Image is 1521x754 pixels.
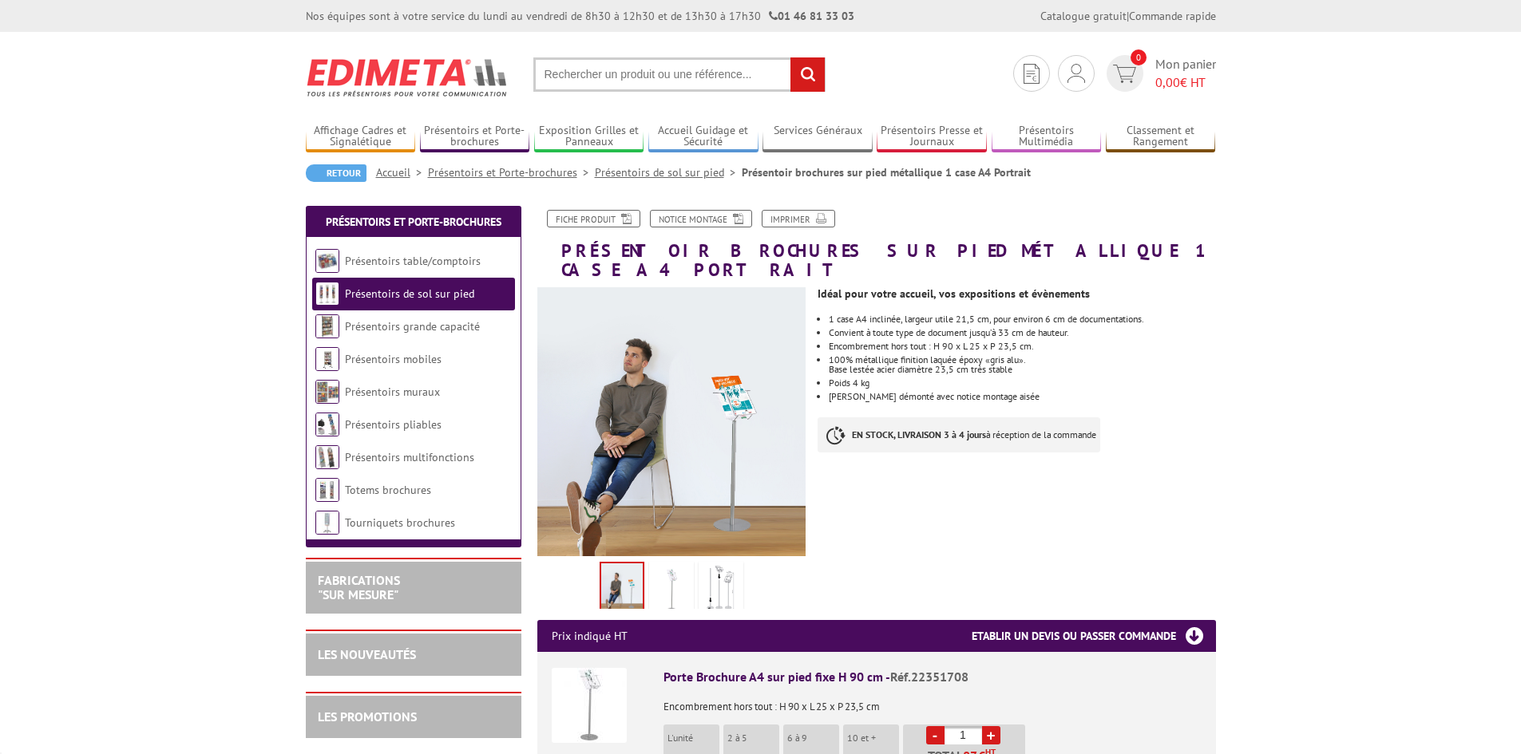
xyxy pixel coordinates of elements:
img: Totems brochures [315,478,339,502]
p: 10 et + [847,732,899,744]
h1: Présentoir brochures sur pied métallique 1 case A4 Portrait [525,210,1228,279]
div: Porte Brochure A4 sur pied fixe H 90 cm - [663,668,1202,686]
a: Tourniquets brochures [345,515,455,530]
a: Présentoirs et Porte-brochures [428,165,595,180]
strong: 01 46 81 33 03 [769,9,854,23]
img: devis rapide [1024,64,1040,84]
p: à réception de la commande [818,417,1100,452]
img: Porte Brochure A4 sur pied fixe H 90 cm [552,668,627,743]
span: 0 [1131,49,1147,65]
span: Mon panier [1155,55,1216,92]
a: Imprimer [762,210,835,227]
strong: Idéal pour votre accueil, vos expositions et évènements [818,286,1090,301]
a: Accueil [376,165,428,180]
img: Présentoirs multifonctions [315,445,339,469]
a: Exposition Grilles et Panneaux [534,124,644,150]
li: Encombrement hors tout : H 90 x L 25 x P 23,5 cm. [829,341,1215,351]
img: porte_brochure_a4_sur_pied_fixe_h90cm_22351708_mise_en_scene.jpg [537,287,806,556]
li: [PERSON_NAME] démonté avec notice montage aisée [829,392,1215,401]
a: Présentoirs de sol sur pied [595,165,742,180]
a: FABRICATIONS"Sur Mesure" [318,572,400,602]
img: porte_brochure_a4_sur_pied_fixe_h90cm_22351708_mise_en_scene.jpg [601,563,643,613]
a: Notice Montage [650,210,752,227]
img: devis rapide [1113,65,1136,83]
img: Présentoirs muraux [315,380,339,404]
a: Accueil Guidage et Sécurité [648,124,759,150]
img: Présentoirs pliables [315,413,339,436]
a: Retour [306,164,366,182]
a: Totems brochures [345,483,431,497]
p: 2 à 5 [727,732,779,744]
a: Affichage Cadres et Signalétique [306,124,416,150]
a: - [926,726,945,744]
img: Présentoirs mobiles [315,347,339,371]
a: Fiche produit [547,210,640,227]
a: Présentoirs muraux [345,385,440,399]
img: devis rapide [1067,64,1085,83]
p: Prix indiqué HT [552,620,628,652]
img: 22351708_dessin.jpg [702,565,740,614]
a: Commande rapide [1129,9,1216,23]
h3: Etablir un devis ou passer commande [972,620,1216,652]
input: rechercher [790,57,825,92]
a: Présentoirs multifonctions [345,450,474,464]
a: Présentoirs Presse et Journaux [877,124,987,150]
img: Présentoirs de sol sur pied [315,282,339,306]
a: Présentoirs pliables [345,417,442,432]
img: Présentoirs grande capacité [315,314,339,338]
p: L'unité [667,732,719,744]
a: Classement et Rangement [1106,124,1216,150]
p: Encombrement hors tout : H 90 x L 25 x P 23,5 cm [663,690,1202,713]
p: 6 à 9 [787,732,839,744]
li: Présentoir brochures sur pied métallique 1 case A4 Portrait [742,164,1031,180]
img: Edimeta [306,48,509,107]
img: Tourniquets brochures [315,511,339,535]
span: Réf.22351708 [890,669,968,685]
li: 100% métallique finition laquée époxy «gris alu». Base lestée acier diamètre 23,5 cm très stable [829,355,1215,374]
div: | [1040,8,1216,24]
img: presentoirs_brochures_22351708_1.jpg [652,565,691,614]
a: Catalogue gratuit [1040,9,1127,23]
a: Présentoirs et Porte-brochures [420,124,530,150]
li: Poids 4 kg [829,378,1215,388]
a: Présentoirs et Porte-brochures [326,215,501,229]
a: + [982,726,1000,744]
a: Présentoirs Multimédia [992,124,1102,150]
a: Services Généraux [762,124,873,150]
strong: EN STOCK, LIVRAISON 3 à 4 jours [852,428,986,440]
a: Présentoirs grande capacité [345,319,480,334]
a: LES NOUVEAUTÉS [318,646,416,662]
a: Présentoirs table/comptoirs [345,254,481,268]
a: Présentoirs de sol sur pied [345,286,474,301]
a: Présentoirs mobiles [345,352,442,366]
span: 0,00 [1155,74,1180,90]
span: € HT [1155,73,1216,92]
li: Convient à toute type de document jusqu’à 33 cm de hauteur. [829,328,1215,338]
a: LES PROMOTIONS [318,709,417,724]
a: devis rapide 0 Mon panier 0,00€ HT [1103,55,1216,92]
input: Rechercher un produit ou une référence... [533,57,826,92]
img: Présentoirs table/comptoirs [315,249,339,273]
li: 1 case A4 inclinée, largeur utile 21,5 cm, pour environ 6 cm de documentations. [829,314,1215,324]
div: Nos équipes sont à votre service du lundi au vendredi de 8h30 à 12h30 et de 13h30 à 17h30 [306,8,854,24]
